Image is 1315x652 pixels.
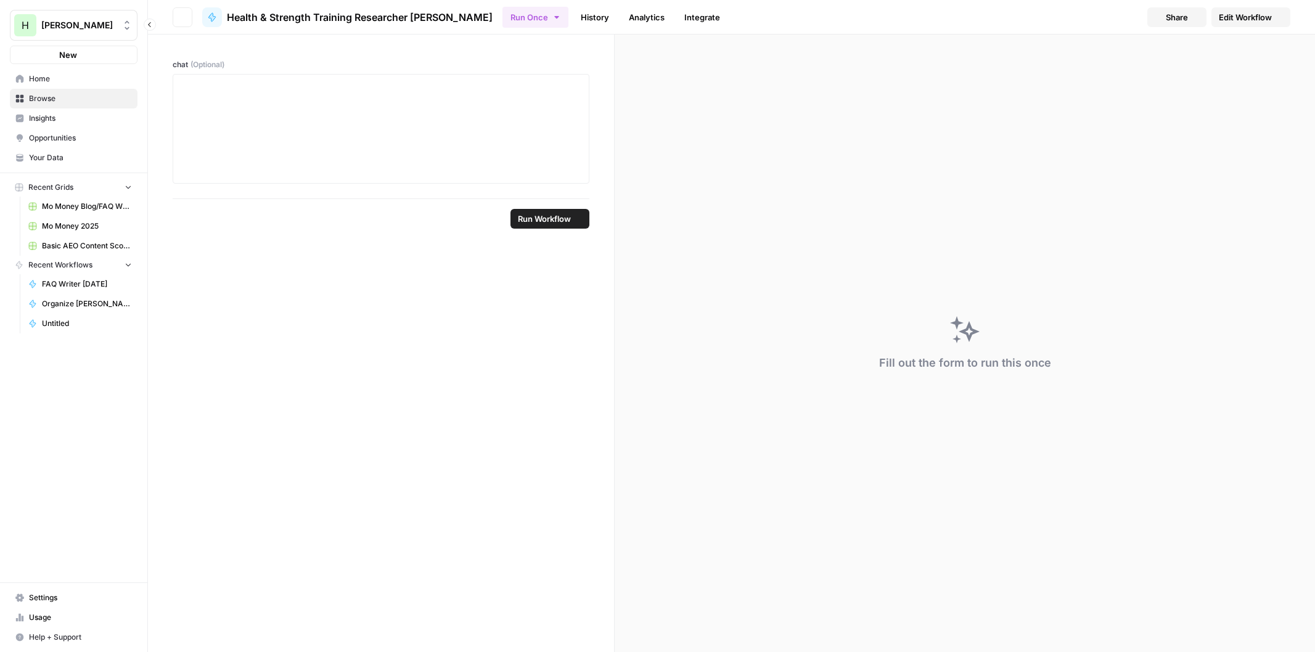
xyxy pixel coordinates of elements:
span: Insights [29,113,132,124]
span: Edit Workflow [1219,11,1272,23]
button: Recent Grids [10,178,137,197]
span: Settings [29,592,132,603]
a: Insights [10,108,137,128]
a: History [573,7,617,27]
span: Recent Grids [28,182,73,193]
span: Usage [29,612,132,623]
span: Mo Money 2025 [42,221,132,232]
a: Organize [PERSON_NAME] [23,294,137,314]
a: Usage [10,608,137,627]
button: Run Workflow [510,209,589,229]
a: Settings [10,588,137,608]
span: Run Workflow [518,213,571,225]
a: Integrate [677,7,727,27]
span: [PERSON_NAME] [41,19,116,31]
a: Home [10,69,137,89]
a: Basic AEO Content Scorecard with Improvement Report Grid [23,236,137,256]
a: Edit Workflow [1211,7,1290,27]
span: (Optional) [190,59,224,70]
a: Opportunities [10,128,137,148]
span: Organize [PERSON_NAME] [42,298,132,309]
a: Analytics [621,7,672,27]
button: Share [1147,7,1206,27]
span: Browse [29,93,132,104]
label: chat [173,59,589,70]
span: Your Data [29,152,132,163]
span: FAQ Writer [DATE] [42,279,132,290]
span: Untitled [42,318,132,329]
span: Basic AEO Content Scorecard with Improvement Report Grid [42,240,132,251]
button: Run Once [502,7,568,28]
span: Opportunities [29,132,132,144]
span: H [22,18,29,33]
a: FAQ Writer [DATE] [23,274,137,294]
span: Home [29,73,132,84]
button: New [10,46,137,64]
a: Browse [10,89,137,108]
button: Help + Support [10,627,137,647]
button: Recent Workflows [10,256,137,274]
span: Share [1166,11,1188,23]
a: Untitled [23,314,137,333]
a: Your Data [10,148,137,168]
span: New [59,49,77,61]
span: Recent Workflows [28,259,92,271]
span: Help + Support [29,632,132,643]
a: Mo Money 2025 [23,216,137,236]
span: Health & Strength Training Researcher [PERSON_NAME] [227,10,493,25]
a: Mo Money Blog/FAQ Writer [23,197,137,216]
div: Fill out the form to run this once [879,354,1051,372]
span: Mo Money Blog/FAQ Writer [42,201,132,212]
button: Workspace: Hasbrook [10,10,137,41]
a: Health & Strength Training Researcher [PERSON_NAME] [202,7,493,27]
